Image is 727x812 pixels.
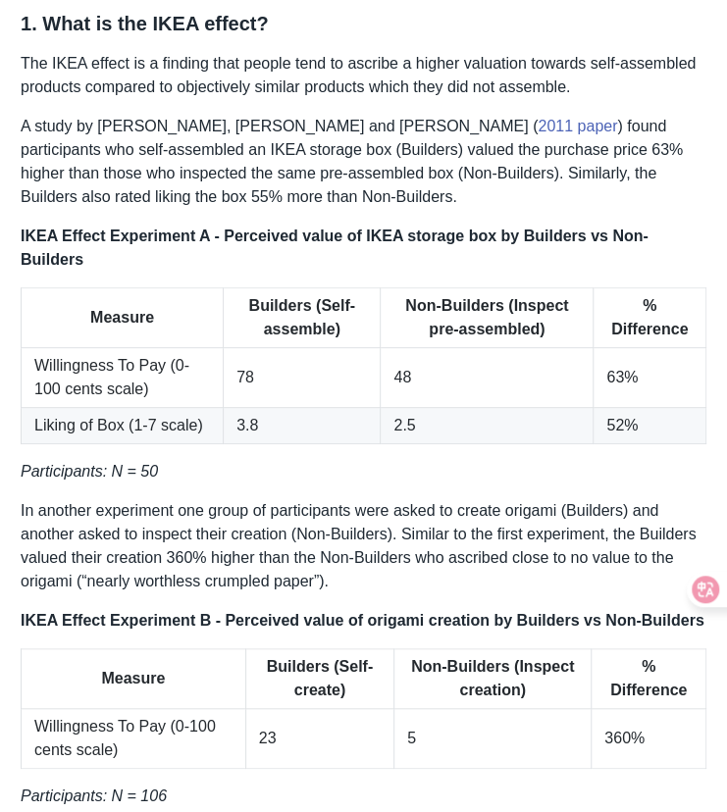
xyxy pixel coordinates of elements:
td: 63% [594,348,706,408]
td: Willingness To Pay (0-100 cents scale) [22,709,246,769]
p: In another experiment one group of participants were asked to create origami (Builders) and anoth... [21,499,706,593]
p: A study by [PERSON_NAME], [PERSON_NAME] and [PERSON_NAME] ( ) found participants who self-assembl... [21,115,706,209]
th: % Difference [592,649,706,709]
th: Non-Builders (Inspect creation) [394,649,592,709]
p: The IKEA effect is a finding that people tend to ascribe a higher valuation towards self-assemble... [21,52,706,99]
td: Willingness To Pay (0-100 cents scale) [22,348,224,408]
td: 360% [592,709,706,769]
em: Participants: N = 106 [21,787,167,804]
th: Builders (Self-create) [245,649,393,709]
strong: IKEA Effect Experiment A - Perceived value of IKEA storage box by Builders vs Non-Builders [21,228,649,268]
td: 23 [245,709,393,769]
td: Liking of Box (1-7 scale) [22,408,224,444]
th: Measure [22,649,246,709]
strong: IKEA Effect Experiment B - Perceived value of origami creation by Builders vs Non-Builders [21,612,703,629]
th: Builders (Self-assemble) [224,288,381,348]
td: 5 [394,709,592,769]
td: 2.5 [381,408,594,444]
td: 3.8 [224,408,381,444]
a: 2011 paper [538,118,617,134]
th: Measure [22,288,224,348]
h3: 1. What is the IKEA effect? [21,12,706,36]
th: % Difference [594,288,706,348]
td: 78 [224,348,381,408]
td: 48 [381,348,594,408]
th: Non-Builders (Inspect pre-assembled) [381,288,594,348]
td: 52% [594,408,706,444]
em: Participants: N = 50 [21,463,158,480]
